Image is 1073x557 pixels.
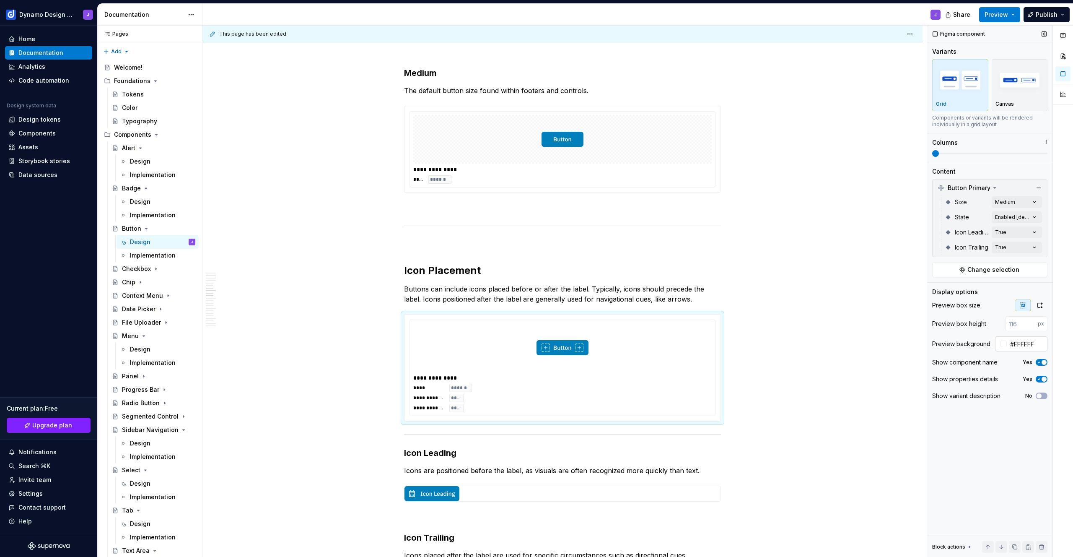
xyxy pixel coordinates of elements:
p: The default button size found within footers and controls. [404,86,721,96]
div: Date Picker [122,305,156,313]
a: Design [117,437,199,450]
a: Implementation [117,490,199,504]
a: Alert [109,141,199,155]
div: Typography [122,117,157,125]
a: Implementation [117,249,199,262]
div: Show component name [932,358,998,367]
a: Storybook stories [5,154,92,168]
a: Implementation [117,356,199,370]
img: placeholder [936,65,985,95]
span: Share [953,10,970,19]
label: No [1025,393,1032,399]
div: Implementation [130,171,176,179]
input: Auto [1007,336,1047,351]
a: Analytics [5,60,92,73]
div: Welcome! [114,63,143,72]
a: Components [5,127,92,140]
div: Contact support [18,503,66,512]
div: Radio Button [122,399,160,407]
div: Home [18,35,35,43]
a: Assets [5,141,92,154]
div: Button Primary [934,181,1045,195]
div: Components [114,130,151,139]
div: Context Menu [122,292,163,300]
div: Text Area [122,547,150,555]
span: Icon Leading [955,228,988,237]
p: Canvas [995,101,1014,107]
div: Progress Bar [122,385,159,394]
img: placeholder [995,65,1044,95]
div: Medium [995,199,1015,206]
a: Design [117,195,199,208]
a: Radio Button [109,396,199,410]
a: Welcome! [101,61,199,74]
button: placeholderCanvas [992,59,1048,111]
a: Date Picker [109,302,199,316]
div: Button [122,224,141,233]
p: 1 [1045,139,1047,146]
p: px [1038,320,1044,327]
p: Buttons can include icons placed before or after the label. Typically, icons should precede the l... [404,284,721,304]
a: Context Menu [109,289,199,302]
label: Yes [1023,359,1032,366]
div: Color [122,104,137,112]
button: True [992,226,1042,238]
span: This page has been edited. [219,31,288,37]
a: Implementation [117,531,199,544]
div: Menu [122,332,139,340]
span: Preview [985,10,1008,19]
a: Typography [109,115,199,128]
a: Data sources [5,168,92,182]
div: Help [18,517,32,526]
button: placeholderGrid [932,59,988,111]
a: Progress Bar [109,383,199,396]
div: Tab [122,506,133,515]
a: Tokens [109,88,199,101]
button: Change selection [932,262,1047,277]
div: Columns [932,138,958,147]
button: Dynamo Design SystemJ [2,5,96,23]
div: Foundations [101,74,199,88]
a: Code automation [5,74,92,87]
a: File Uploader [109,316,199,329]
a: Implementation [117,168,199,182]
a: Documentation [5,46,92,60]
span: Icon Trailing [955,243,988,252]
button: Preview [979,7,1020,22]
a: Button [109,222,199,235]
div: Assets [18,143,38,151]
a: Menu [109,329,199,343]
div: J [191,238,193,246]
div: True [995,244,1006,251]
div: Dynamo Design System [19,10,73,19]
label: Yes [1023,376,1032,383]
div: Analytics [18,62,45,71]
img: 325578a4-3d38-4dc3-9bad-2168f8bb2007.svg [404,486,719,501]
a: Sidebar Navigation [109,423,199,437]
div: Content [932,167,956,176]
div: Settings [18,489,43,498]
div: Design tokens [18,115,61,124]
a: Invite team [5,473,92,487]
div: File Uploader [122,318,161,327]
p: Icons are positioned before the label, as visuals are often recognized more quickly than text. [404,466,721,476]
button: Notifications [5,445,92,459]
svg: Supernova Logo [28,542,70,550]
div: Data sources [18,171,57,179]
div: Select [122,466,140,474]
div: Storybook stories [18,157,70,165]
span: Button Primary [948,184,990,192]
div: Block actions [932,544,965,550]
a: Settings [5,487,92,500]
div: Current plan : Free [7,404,91,413]
div: Design [130,345,150,354]
div: Preview box size [932,301,980,310]
span: Size [955,198,967,206]
a: DesignJ [117,235,199,249]
button: Enabled [default] [992,211,1042,223]
div: Implementation [130,251,176,260]
a: Badge [109,182,199,195]
input: 116 [1006,316,1038,331]
button: Help [5,515,92,528]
